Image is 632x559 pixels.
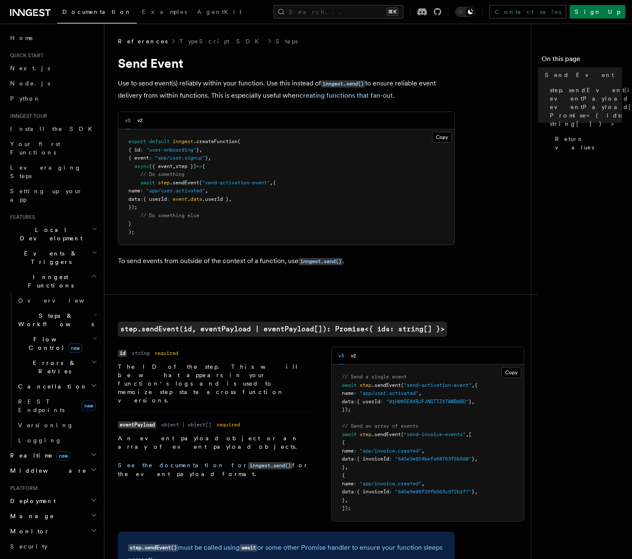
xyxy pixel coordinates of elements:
[128,196,140,202] span: data
[15,332,99,355] button: Flow Controlnew
[15,433,99,448] a: Logging
[248,462,292,469] code: inngest.send()
[7,524,99,539] button: Monitor
[7,497,56,505] span: Deployment
[15,359,91,375] span: Errors & Retries
[196,147,199,153] span: }
[475,382,477,388] span: {
[360,481,421,487] span: "app/invoice.created"
[360,382,371,388] span: step
[118,462,292,468] a: See the documentation forinngest.send()
[15,293,99,308] a: Overview
[389,456,392,462] span: :
[132,350,149,357] dd: string
[7,527,50,535] span: Monitor
[342,489,354,495] span: data
[401,382,404,388] span: (
[216,421,240,428] dd: required
[140,171,184,177] span: // Do something
[128,188,140,194] span: name
[386,399,469,405] span: "01H08SEAXBJFJNGTTZ5TAWB0BD"
[7,539,99,554] a: Security
[146,188,205,194] span: "app/user.activated"
[7,160,99,184] a: Leveraging Steps
[475,489,477,495] span: ,
[15,394,99,418] a: REST Endpointsnew
[299,91,393,99] a: creating functions that fan-out
[357,399,380,405] span: { userId
[7,512,54,520] span: Manage
[342,497,345,503] span: }
[190,196,202,202] span: data
[240,544,257,551] code: await
[187,196,190,202] span: .
[197,8,242,15] span: AgentKit
[342,399,354,405] span: data
[202,180,270,186] span: "send-activation-event"
[541,54,622,67] h4: On this page
[342,390,354,396] span: name
[354,399,357,405] span: :
[354,456,357,462] span: :
[354,390,357,396] span: :
[469,399,472,405] span: }
[128,138,146,144] span: export
[7,222,99,246] button: Local Development
[149,163,173,169] span: ({ event
[501,367,521,378] button: Copy
[7,30,99,45] a: Home
[404,382,472,388] span: "send-activation-event"
[142,8,187,15] span: Examples
[140,213,199,218] span: // Do something else
[342,505,351,511] span: ]);
[380,399,383,405] span: :
[7,508,99,524] button: Manage
[137,112,143,129] button: v2
[342,423,419,429] span: // Send an array of events
[149,155,152,161] span: :
[342,382,357,388] span: await
[173,163,176,169] span: ,
[10,95,41,102] span: Python
[149,138,170,144] span: default
[118,322,447,337] code: step.sendEvent(id, eventPayload | eventPayload[]): Promise<{ ids: string[] }>
[7,136,99,160] a: Your first Functions
[371,382,401,388] span: .sendEvent
[489,5,566,19] a: Contact sales
[273,180,276,186] span: {
[15,355,99,379] button: Errors & Retries
[15,335,93,352] span: Flow Control
[342,456,354,462] span: data
[15,311,94,328] span: Steps & Workflows
[342,448,354,454] span: name
[192,3,247,23] a: AgentKit
[18,422,74,429] span: Versioning
[7,76,99,91] a: Node.js
[357,489,389,495] span: { invoiceId
[342,431,357,437] span: await
[196,163,202,169] span: =>
[10,141,60,156] span: Your first Functions
[179,37,264,45] a: TypeScript SDK
[146,147,196,153] span: "user-onboarding"
[541,67,622,83] a: Send Event
[7,61,99,76] a: Next.js
[173,196,187,202] span: event
[472,382,475,388] span: ,
[10,34,34,42] span: Home
[472,489,475,495] span: }
[7,184,99,207] a: Setting up your app
[401,431,404,437] span: (
[143,196,167,202] span: { userId
[547,83,622,131] a: step.sendEvent(id, eventPayload | eventPayload[]): Promise<{ ids: string[] }>
[7,269,99,293] button: Inngest Functions
[7,273,91,290] span: Inngest Functions
[342,472,345,478] span: {
[7,448,99,463] button: Realtimenew
[475,456,477,462] span: ,
[137,3,192,23] a: Examples
[15,379,99,394] button: Cancellation
[351,347,356,365] button: v2
[10,543,48,550] span: Security
[555,135,622,152] span: Return values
